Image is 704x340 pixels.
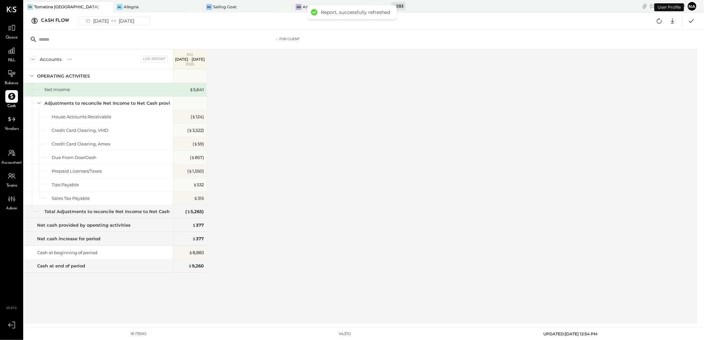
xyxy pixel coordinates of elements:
[34,4,99,10] div: Tomatina [GEOGRAPHIC_DATA]
[41,16,76,26] div: Cash Flow
[187,209,191,214] span: $
[189,168,192,174] span: $
[279,37,300,41] div: For Client
[37,250,97,256] div: Cash at beginning of period
[0,22,23,41] a: Queue
[194,195,204,201] div: 315
[27,4,33,10] div: TR
[192,114,196,119] span: $
[124,4,139,10] div: Allegria
[187,52,193,57] span: P10
[187,168,204,174] div: ( 1,550 )
[6,183,17,189] span: Teams
[0,170,23,189] a: Teams
[117,4,123,10] div: Al
[175,57,205,62] p: [DATE] [DATE]
[193,182,197,187] span: $
[193,182,204,188] div: 532
[641,3,648,10] div: copy link
[213,4,237,10] div: Sailing Goat
[37,73,90,79] div: OPERATING ACTIVITIES
[82,17,137,25] div: [DATE] [DATE]
[0,113,23,132] a: Vendors
[188,263,192,268] span: $
[44,208,224,215] div: Total Adjustments to reconcile Net Income to Net Cash provided by operations:
[52,168,102,174] div: Prepaid Licenses/Taxes
[189,57,191,62] span: -
[5,81,19,86] span: Balance
[321,9,390,15] div: Report, successfully refreshed
[687,1,697,12] button: Na
[296,4,302,10] div: An
[391,2,406,10] div: + 283
[192,236,204,242] div: 377
[8,58,16,64] span: P&L
[187,127,204,134] div: ( 3,522 )
[40,56,62,63] div: Accounts
[52,195,90,201] div: Sales Tax Payable
[7,103,16,109] span: Cash
[189,250,193,255] span: $
[52,182,79,188] div: Tips Payable
[193,141,204,147] div: ( 59 )
[192,222,196,228] span: $
[650,3,685,9] div: [DATE]
[190,87,193,92] span: $
[190,154,204,161] div: ( 857 )
[339,331,351,337] div: v 4.37.0
[0,67,23,86] a: Balance
[543,331,597,336] span: UPDATED: [DATE] 12:54 PM
[131,331,147,337] div: 16 items
[0,90,23,109] a: Cash
[0,147,23,166] a: Accountant
[52,141,110,147] div: Credit Card Clearing, Amex
[186,62,194,66] span: 2025
[206,4,212,10] div: SG
[52,114,111,120] div: House Accounts Receivable
[6,35,18,41] span: Queue
[189,250,204,256] div: 8,883
[6,206,17,212] span: Admin
[192,236,196,241] span: $
[2,160,22,166] span: Accountant
[188,263,204,269] div: 9,260
[37,236,100,242] div: Net cash increase for period
[44,100,211,106] div: Adjustments to reconcile Net Income to Net Cash provided by operations:
[52,127,108,134] div: Credit Card Clearing, VMD
[194,141,198,146] span: $
[654,3,684,11] div: User Profile
[192,222,204,228] div: 377
[44,86,70,93] div: Net Income
[185,208,204,215] div: ( 5,265 )
[190,86,204,93] div: 5,641
[303,4,316,10] div: Anaviv
[191,155,195,160] span: $
[37,263,85,269] div: Cash at end of period
[141,56,168,62] div: Live Report
[37,222,131,228] div: Net cash provided by operating activities
[189,128,192,133] span: $
[194,196,198,201] span: $
[191,114,204,120] div: ( 124 )
[5,126,19,132] span: Vendors
[79,16,150,26] button: [DATE][DATE]
[0,44,23,64] a: P&L
[52,154,96,161] div: Due From DoorDash
[0,193,23,212] a: Admin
